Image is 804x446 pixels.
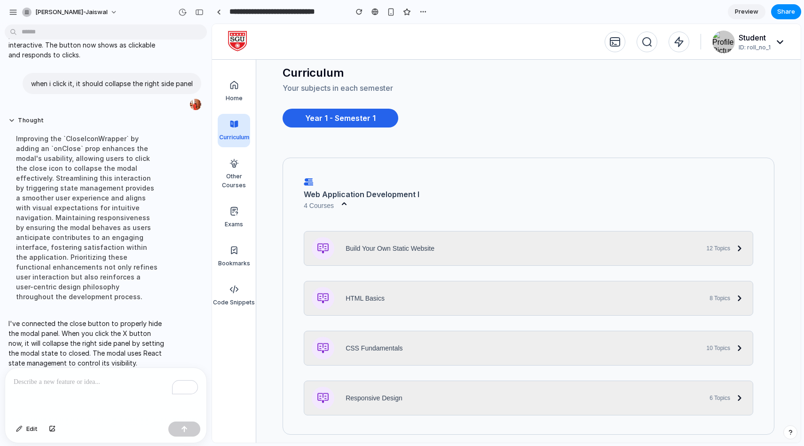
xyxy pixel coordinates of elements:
span: HTML Basics [134,271,173,278]
a: Preview [728,4,765,19]
button: [PERSON_NAME]-jaiswal [18,5,122,20]
div: To enrich screen reader interactions, please activate Accessibility in Grammarly extension settings [5,368,206,418]
span: CSS Fundamentals [134,320,190,328]
span: 8 Topics [497,271,518,278]
span: 6 Topics [497,371,518,377]
p: I fixed the close button by adding proper cursor pointer styling and click handler to make it int... [8,20,166,60]
button: Edit [11,422,42,437]
span: Share [777,7,795,16]
iframe: To enrich screen reader interactions, please activate Accessibility in Grammarly extension settings [212,24,801,443]
span: Responsive Design [134,370,190,378]
span: Edit [26,424,38,434]
div: Improving the `CloseIconWrapper` by adding an `onClose` prop enhances the modal's usability, allo... [8,128,166,307]
p: I've connected the close button to properly hide the modal panel. When you click the X button now... [8,319,166,368]
span: 12 Topics [495,221,518,228]
span: 10 Topics [495,321,518,327]
span: Preview [735,7,758,16]
button: Share [771,4,801,19]
span: [PERSON_NAME]-jaiswal [35,8,108,17]
p: when i click it, it should collapse the right side panel [31,79,193,88]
